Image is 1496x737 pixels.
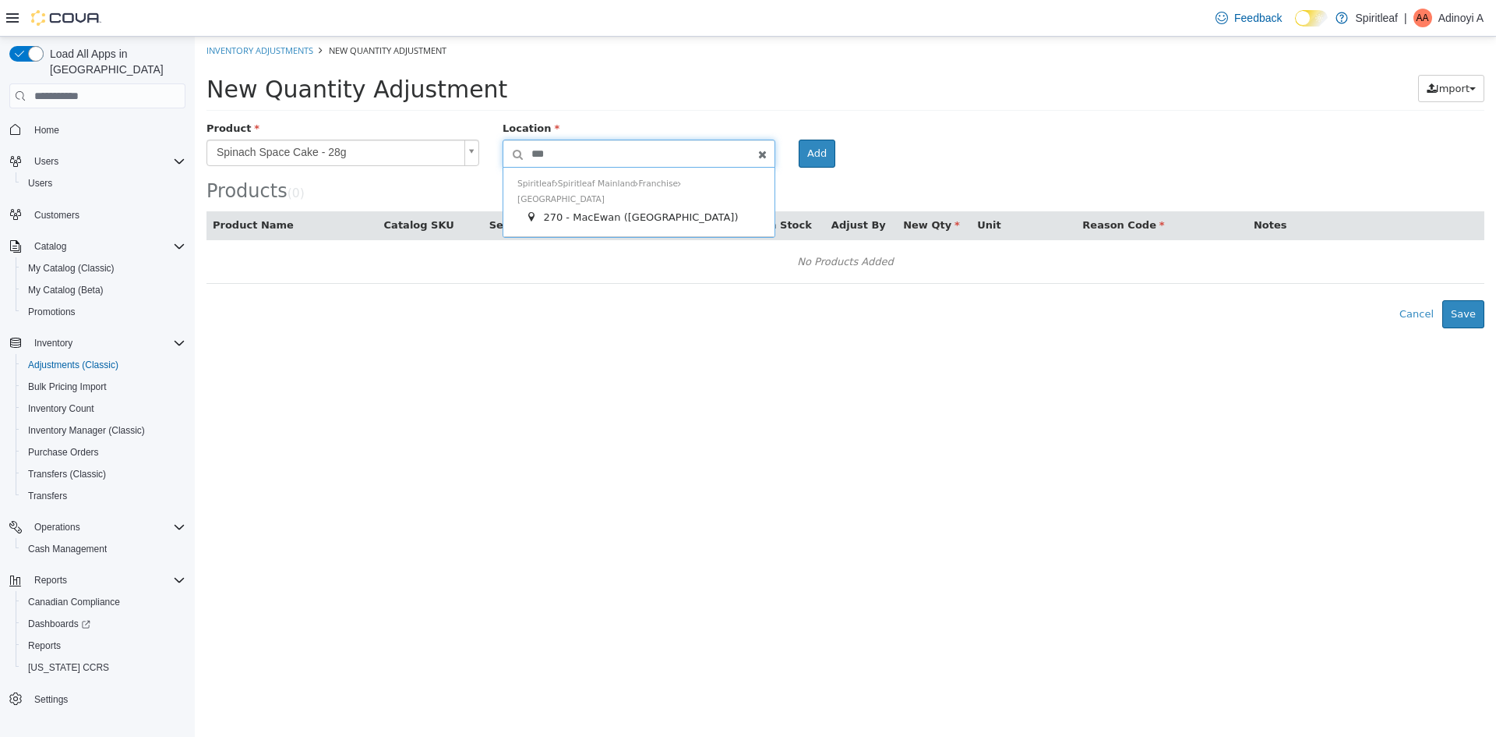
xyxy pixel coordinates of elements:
[3,516,192,538] button: Operations
[1295,10,1328,27] input: Dark Mode
[3,204,192,226] button: Customers
[34,574,67,586] span: Reports
[28,334,185,353] span: Inventory
[12,8,118,19] a: Inventory Adjustments
[22,443,105,462] a: Purchase Orders
[1404,9,1407,27] p: |
[22,540,185,558] span: Cash Management
[12,103,284,129] a: Spinach Space Cake - 28g
[28,690,74,709] a: Settings
[28,119,185,139] span: Home
[22,259,121,278] a: My Catalog (Classic)
[1247,264,1290,292] button: Save
[1295,27,1296,27] span: Dark Mode
[34,240,66,253] span: Catalog
[34,155,58,168] span: Users
[308,86,365,97] span: Location
[28,381,107,393] span: Bulk Pricing Import
[97,150,105,164] span: 0
[93,150,110,164] small: ( )
[22,174,185,193] span: Users
[22,636,67,655] a: Reports
[22,281,110,299] a: My Catalog (Beta)
[22,465,185,484] span: Transfers (Classic)
[28,334,79,353] button: Inventory
[1356,9,1398,27] p: Spiritleaf
[28,237,185,256] span: Catalog
[28,121,65,140] a: Home
[34,124,59,136] span: Home
[28,262,115,275] span: My Catalog (Classic)
[28,177,52,190] span: Users
[28,661,109,674] span: [US_STATE] CCRS
[1413,9,1432,27] div: Adinoyi A
[16,354,192,376] button: Adjustments (Classic)
[3,332,192,354] button: Inventory
[22,303,185,321] span: Promotions
[3,151,192,172] button: Users
[28,205,185,225] span: Customers
[22,615,97,633] a: Dashboards
[16,420,192,441] button: Inventory Manager (Classic)
[22,281,185,299] span: My Catalog (Beta)
[22,303,82,321] a: Promotions
[189,181,263,197] button: Catalog SKU
[22,593,126,611] a: Canadian Compliance
[1059,181,1095,197] button: Notes
[28,424,145,437] span: Inventory Manager (Classic)
[28,152,65,171] button: Users
[28,284,104,296] span: My Catalog (Beta)
[34,209,79,221] span: Customers
[16,613,192,635] a: Dashboards
[22,399,101,418] a: Inventory Count
[28,306,76,318] span: Promotions
[28,468,106,480] span: Transfers (Classic)
[28,206,86,225] a: Customers
[604,103,640,131] button: Add
[16,376,192,398] button: Bulk Pricing Import
[22,615,185,633] span: Dashboards
[12,144,93,165] span: Products
[28,596,120,608] span: Canadian Compliance
[12,104,263,129] span: Spinach Space Cake - 28g
[22,377,113,396] a: Bulk Pricing Import
[18,181,102,197] button: Product Name
[1417,9,1429,27] span: AA
[3,118,192,140] button: Home
[28,446,99,459] span: Purchase Orders
[22,356,185,374] span: Adjustments (Classic)
[16,463,192,485] button: Transfers (Classic)
[22,487,185,505] span: Transfers
[1438,9,1484,27] p: Adinoyi A
[22,259,185,278] span: My Catalog (Classic)
[22,214,1279,237] div: No Products Added
[16,657,192,679] button: [US_STATE] CCRS
[16,441,192,463] button: Purchase Orders
[22,443,185,462] span: Purchase Orders
[28,490,67,502] span: Transfers
[16,257,192,279] button: My Catalog (Classic)
[22,658,185,677] span: Washington CCRS
[22,356,125,374] a: Adjustments (Classic)
[22,399,185,418] span: Inventory Count
[637,181,694,197] button: Adjust By
[782,181,809,197] button: Unit
[134,8,252,19] span: New Quantity Adjustment
[708,182,765,194] span: New Qty
[28,152,185,171] span: Users
[22,377,185,396] span: Bulk Pricing Import
[28,543,107,555] span: Cash Management
[16,172,192,194] button: Users
[16,301,192,323] button: Promotions
[22,593,185,611] span: Canadian Compliance
[3,688,192,710] button: Settings
[16,398,192,420] button: Inventory Count
[28,618,90,630] span: Dashboards
[22,487,73,505] a: Transfers
[28,571,73,590] button: Reports
[348,175,543,186] span: 270 - MacEwan ([GEOGRAPHIC_DATA])
[16,591,192,613] button: Canadian Compliance
[16,538,192,560] button: Cash Management
[12,86,65,97] span: Product
[28,359,118,371] span: Adjustments (Classic)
